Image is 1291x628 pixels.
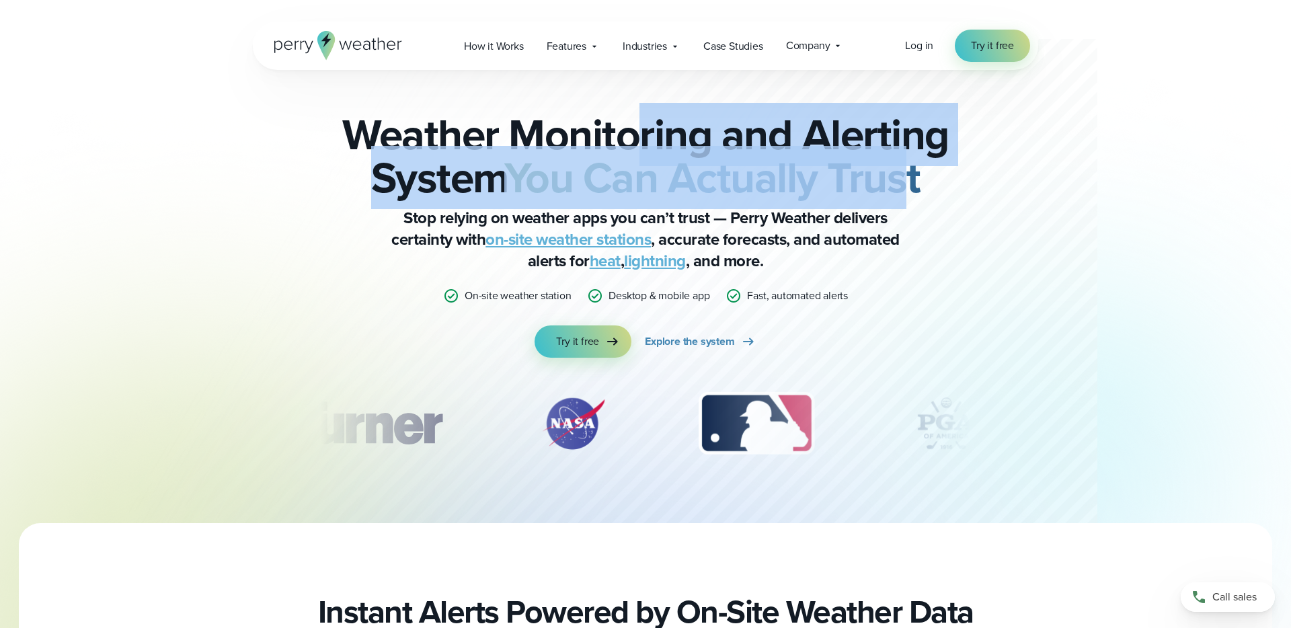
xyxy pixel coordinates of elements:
a: on-site weather stations [485,227,651,251]
div: slideshow [320,390,971,464]
a: Log in [905,38,933,54]
a: Try it free [535,325,631,358]
p: Desktop & mobile app [609,288,709,304]
img: PGA.svg [892,390,1000,457]
p: Stop relying on weather apps you can’t trust — Perry Weather delivers certainty with , accurate f... [377,207,914,272]
span: Log in [905,38,933,53]
span: Explore the system [645,333,734,350]
a: Try it free [955,30,1030,62]
img: MLB.svg [685,390,827,457]
a: Case Studies [692,32,775,60]
a: Call sales [1181,582,1275,612]
p: Fast, automated alerts [747,288,848,304]
a: Explore the system [645,325,756,358]
p: On-site weather station [465,288,571,304]
span: Try it free [556,333,599,350]
div: 4 of 12 [892,390,1000,457]
h2: Weather Monitoring and Alerting System [320,113,971,199]
div: 3 of 12 [685,390,827,457]
img: NASA.svg [526,390,621,457]
span: Industries [623,38,667,54]
strong: You Can Actually Trust [504,146,921,209]
span: Company [786,38,830,54]
span: How it Works [464,38,524,54]
a: heat [590,249,621,273]
a: lightning [624,249,686,273]
span: Try it free [971,38,1014,54]
span: Features [547,38,586,54]
span: Case Studies [703,38,763,54]
img: Turner-Construction_1.svg [271,390,462,457]
div: 2 of 12 [526,390,621,457]
span: Call sales [1212,589,1257,605]
a: How it Works [453,32,535,60]
div: 1 of 12 [271,390,462,457]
